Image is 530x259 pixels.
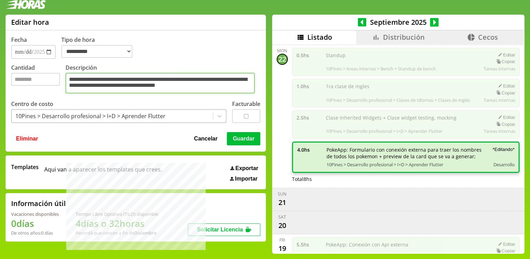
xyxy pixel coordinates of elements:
[366,17,430,27] span: Septiembre 2025
[383,32,425,42] span: Distribución
[61,45,132,58] select: Tipo de hora
[61,36,138,59] label: Tipo de hora
[11,199,66,208] h2: Información útil
[278,191,286,197] div: Sun
[277,220,288,231] div: 20
[11,230,59,236] div: De otros años: 0 días
[279,237,285,243] div: Fri
[11,211,59,217] div: Vacaciones disponibles
[66,73,255,93] textarea: Descripción
[192,132,220,145] button: Cancelar
[277,54,288,65] div: 22
[197,227,243,233] span: Solicitar Licencia
[76,217,158,230] h1: 4 días o 32 horas
[11,64,66,95] label: Cantidad
[478,32,498,42] span: Cecos
[14,132,40,145] button: Eliminar
[188,223,260,236] button: Solicitar Licencia
[278,214,286,220] div: Sat
[76,211,158,217] div: Tiempo Libre Optativo (TiLO) disponible
[232,100,260,108] label: Facturable
[76,230,158,236] div: Recordá que vencen a fin de
[277,197,288,208] div: 21
[11,73,60,86] input: Cantidad
[235,176,258,182] span: Importar
[277,243,288,254] div: 19
[307,32,332,42] span: Listado
[134,230,156,236] b: Diciembre
[277,48,287,54] div: Mon
[15,112,166,120] div: 10Pines > Desarrollo profesional > I+D > Aprender Flutter
[227,132,260,145] button: Guardar
[11,100,53,108] label: Centro de costo
[11,17,49,27] h1: Editar hora
[292,176,520,182] div: Total 8 hs
[11,163,39,171] span: Templates
[228,165,260,172] button: Exportar
[11,217,59,230] h1: 0 días
[272,44,524,253] div: scrollable content
[66,64,260,95] label: Descripción
[44,163,162,182] span: Aqui van a aparecer los templates que crees.
[11,36,27,44] label: Fecha
[235,165,258,172] span: Exportar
